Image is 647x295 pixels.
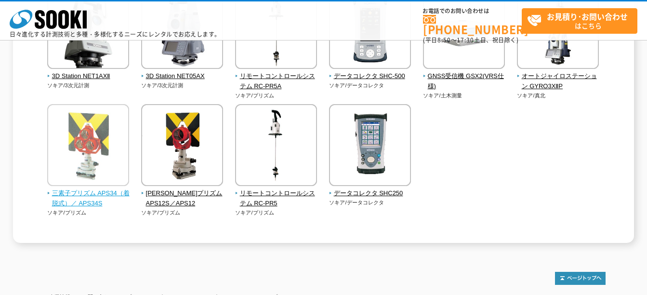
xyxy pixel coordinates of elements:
[423,71,505,92] span: GNSS受信機 GSX2(VRS仕様)
[10,31,221,37] p: 日々進化する計測技術と多種・多様化するニーズにレンタルでお応えします。
[47,62,130,81] a: 3D Station NET1AXⅡ
[47,81,130,90] p: ソキア/3次元計測
[329,199,411,207] p: ソキア/データコレクタ
[329,179,411,199] a: データコレクタ SHC250
[235,209,317,217] p: ソキア/プリズム
[47,209,130,217] p: ソキア/プリズム
[522,8,637,34] a: お見積り･お問い合わせはこちら
[457,36,474,44] span: 17:30
[555,272,606,285] img: トップページへ
[423,62,505,91] a: GNSS受信機 GSX2(VRS仕様)
[141,188,224,209] span: [PERSON_NAME]プリズム APS12S／APS12
[329,62,411,81] a: データコレクタ SHC-500
[235,71,317,92] span: リモートコントロールシステム RC-PR5A
[47,188,130,209] span: 三素子プリズム APS34（着脱式）／ APS34S
[423,15,522,35] a: [PHONE_NUMBER]
[329,188,411,199] span: データコレクタ SHC250
[47,179,130,208] a: 三素子プリズム APS34（着脱式）／ APS34S
[141,209,224,217] p: ソキア/プリズム
[235,188,317,209] span: リモートコントロールシステム RC-PR5
[235,179,317,208] a: リモートコントロールシステム RC-PR5
[437,36,451,44] span: 8:50
[517,92,599,100] p: ソキア/真北
[141,81,224,90] p: ソキア/3次元計測
[547,11,628,22] strong: お見積り･お問い合わせ
[517,71,599,92] span: オートジャイロステーション GYRO3XⅡP
[423,92,505,100] p: ソキア/土木測量
[329,81,411,90] p: ソキア/データコレクタ
[47,104,129,188] img: 三素子プリズム APS34（着脱式）／ APS34S
[517,62,599,91] a: オートジャイロステーション GYRO3XⅡP
[329,104,411,188] img: データコレクタ SHC250
[235,62,317,91] a: リモートコントロールシステム RC-PR5A
[141,179,224,208] a: [PERSON_NAME]プリズム APS12S／APS12
[141,104,223,188] img: 一素子プリズム APS12S／APS12
[423,36,518,44] span: (平日 ～ 土日、祝日除く)
[235,104,317,188] img: リモートコントロールシステム RC-PR5
[423,8,522,14] span: お電話でのお問い合わせは
[141,71,224,81] span: 3D Station NET05AX
[141,62,224,81] a: 3D Station NET05AX
[329,71,411,81] span: データコレクタ SHC-500
[235,92,317,100] p: ソキア/プリズム
[527,9,637,33] span: はこちら
[47,71,130,81] span: 3D Station NET1AXⅡ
